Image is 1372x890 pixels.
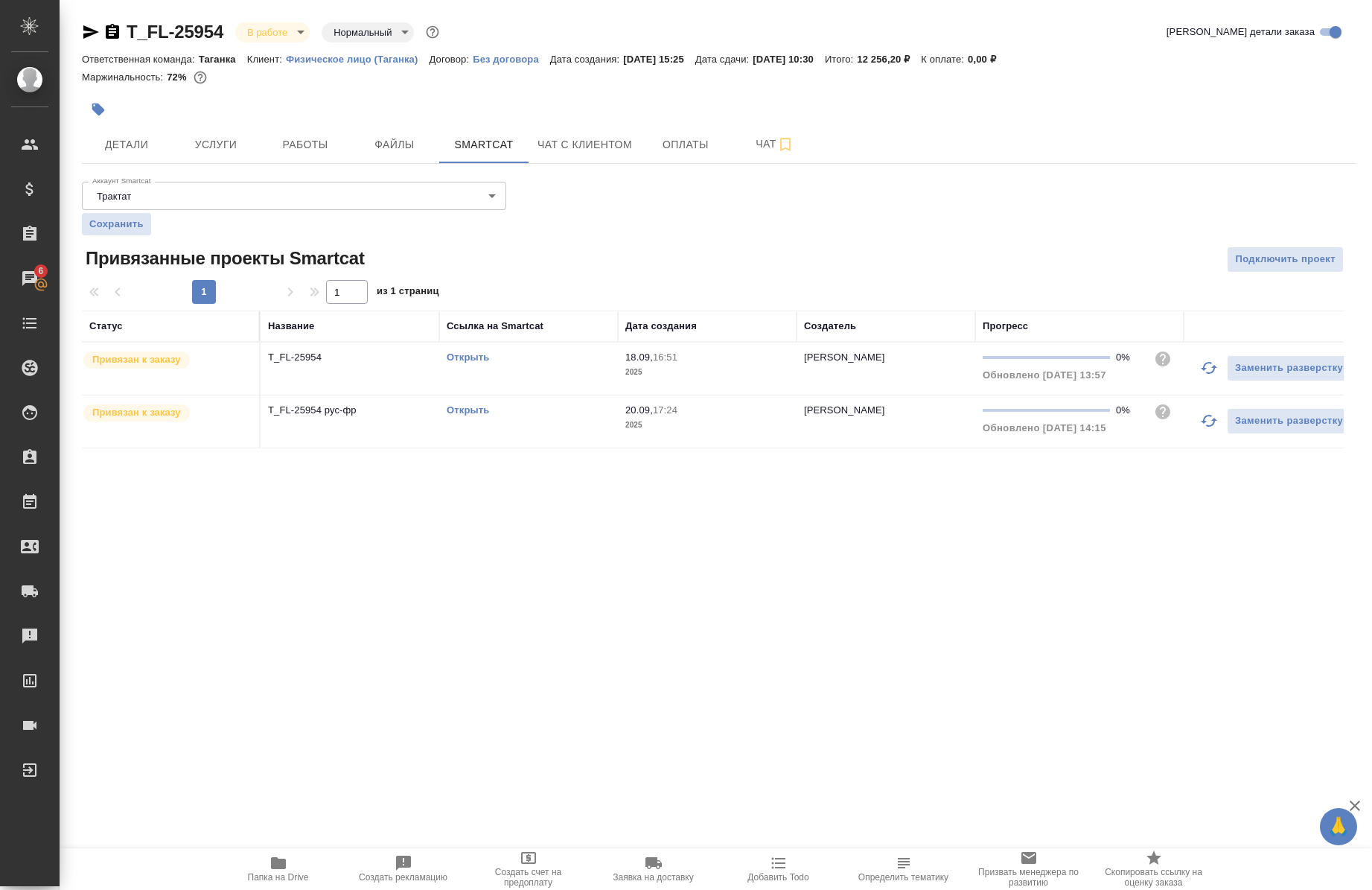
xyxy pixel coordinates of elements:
span: Оплаты [650,136,721,154]
button: Определить тематику [841,848,966,890]
span: [PERSON_NAME] детали заказа [1167,25,1315,39]
p: Клиент: [247,54,286,65]
span: из 1 страниц [377,282,439,304]
span: Добавить Todo [747,872,808,883]
p: Дата сдачи: [695,54,753,65]
button: Заявка на доставку [591,848,716,890]
span: Обновлено [DATE] 14:15 [983,422,1106,433]
span: Чат [739,135,811,153]
button: 2848.54 RUB; [191,68,210,87]
p: Физическое лицо (Таганка) [286,54,430,65]
p: [PERSON_NAME] [804,352,885,363]
div: В работе [235,22,310,42]
button: Обновить прогресс [1191,350,1227,386]
button: Скопировать ссылку [103,23,121,41]
a: Физическое лицо (Таганка) [286,52,430,65]
p: 16:51 [653,352,677,363]
p: К оплате: [921,54,968,65]
button: Создать счет на предоплату [466,848,591,890]
button: Добавить Todo [716,848,841,890]
a: T_FL-25954 [127,22,223,42]
p: Итого: [825,54,857,65]
div: В работе [322,22,414,42]
div: Создатель [804,319,856,334]
span: 🙏 [1326,811,1351,842]
p: 72% [167,71,190,83]
span: Заменить разверстку [1235,413,1343,430]
button: Доп статусы указывают на важность/срочность заказа [423,22,442,42]
div: Трактат [82,182,506,210]
span: Создать счет на предоплату [475,867,582,888]
div: Дата создания [625,319,697,334]
button: Подключить проект [1227,247,1344,273]
p: T_FL-25954 рус-фр [268,403,432,418]
button: Папка на Drive [216,848,341,890]
button: 🙏 [1320,808,1357,845]
span: Файлы [359,136,430,154]
p: Ответственная команда: [82,54,199,65]
svg: Подписаться [776,136,794,153]
p: Привязан к заказу [92,352,181,367]
p: [PERSON_NAME] [804,404,885,416]
span: Чат с клиентом [537,136,632,154]
a: Без договора [473,52,550,65]
span: Заменить разверстку [1235,360,1343,377]
span: Детали [91,136,162,154]
div: Прогресс [983,319,1028,334]
span: Создать рекламацию [359,872,447,883]
a: Открыть [447,404,489,416]
span: Smartcat [448,136,520,154]
button: Обновить прогресс [1191,403,1227,439]
button: Заменить разверстку [1227,408,1351,434]
span: 6 [29,264,52,279]
button: Трактат [92,190,135,203]
span: Призвать менеджера по развитию [975,867,1082,888]
a: 6 [4,260,56,297]
button: Скопировать ссылку на оценку заказа [1091,848,1216,890]
p: T_FL-25954 [268,350,432,365]
p: 0,00 ₽ [968,54,1007,65]
p: 2025 [625,418,789,433]
button: Скопировать ссылку для ЯМессенджера [82,23,100,41]
p: [DATE] 15:25 [623,54,695,65]
button: Нормальный [329,26,396,39]
p: [DATE] 10:30 [753,54,825,65]
span: Подключить проект [1235,251,1336,268]
span: Услуги [180,136,252,154]
p: Договор: [429,54,473,65]
span: Скопировать ссылку на оценку заказа [1100,867,1207,888]
span: Сохранить [89,217,144,232]
button: Сохранить [82,213,151,235]
span: Работы [269,136,341,154]
p: Привязан к заказу [92,405,181,420]
span: Привязанные проекты Smartcat [82,247,365,270]
p: Маржинальность: [82,71,167,83]
span: Обновлено [DATE] 13:57 [983,369,1106,381]
span: Папка на Drive [248,872,309,883]
p: Дата создания: [550,54,623,65]
div: Статус [89,319,123,334]
span: Определить тематику [858,872,948,883]
div: 0% [1116,403,1142,418]
p: 18.09, [625,352,653,363]
button: Призвать менеджера по развитию [966,848,1091,890]
div: Название [268,319,314,334]
button: Создать рекламацию [341,848,466,890]
a: Открыть [447,352,489,363]
button: Заменить разверстку [1227,355,1351,381]
p: 12 256,20 ₽ [857,54,921,65]
button: Добавить тэг [82,93,115,126]
div: 0% [1116,350,1142,365]
span: Заявка на доставку [613,872,693,883]
p: 2025 [625,365,789,380]
button: В работе [243,26,292,39]
p: 20.09, [625,404,653,416]
div: Ссылка на Smartcat [447,319,543,334]
p: Без договора [473,54,550,65]
p: 17:24 [653,404,677,416]
p: Таганка [199,54,247,65]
